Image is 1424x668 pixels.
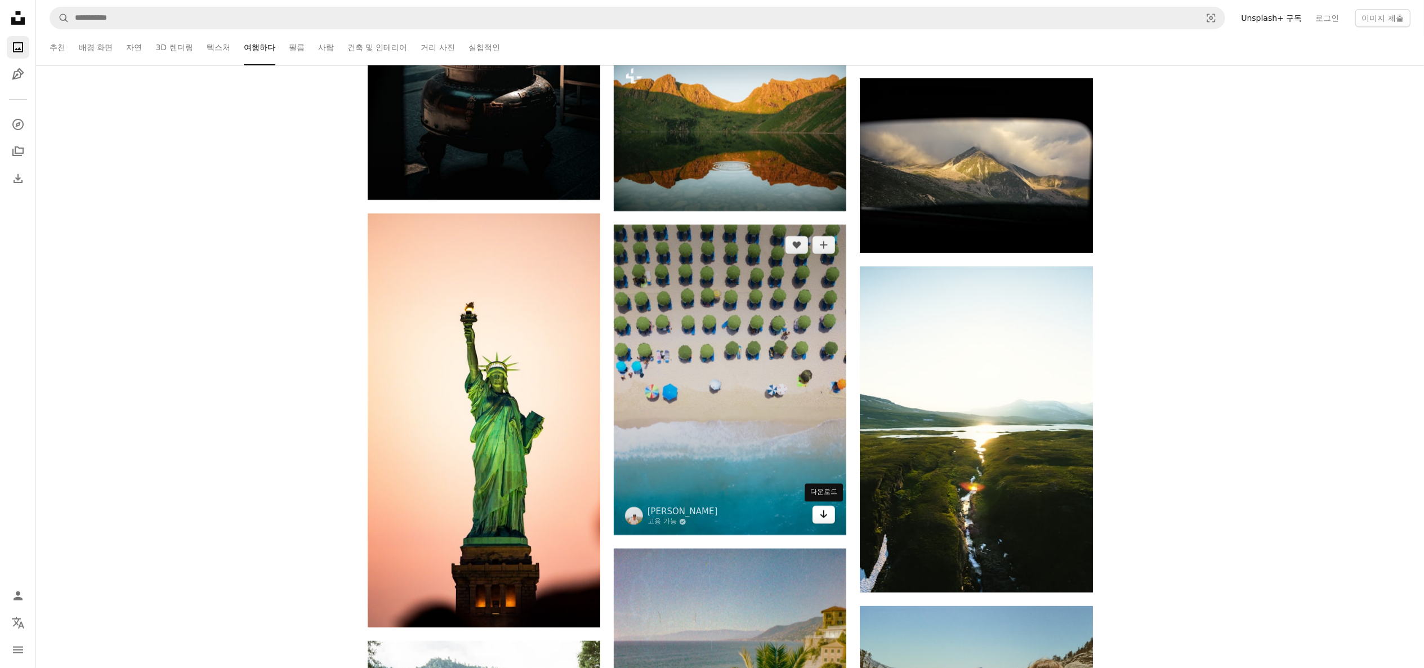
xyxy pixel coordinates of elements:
a: 일러스트 [7,63,29,86]
button: 시각적 검색 [1198,7,1225,29]
a: Unsplash+ 구독 [1234,9,1309,27]
a: 부드러운 석양 하늘을 배경으로 조명된 자유의 여신상 [368,415,600,425]
a: 필름 [289,29,305,65]
img: 부드러운 석양 하늘을 배경으로 조명된 자유의 여신상 [368,213,600,627]
a: 텍스처 [207,29,230,65]
button: 컬렉션에 추가 [813,236,835,254]
a: 컬렉션 [7,140,29,163]
div: 다운로드 [805,484,843,502]
a: 자연 [126,29,142,65]
a: [PERSON_NAME] [648,506,718,517]
img: 산이 있는 광활하고 푸른 풍경 위로 일출. [860,266,1092,593]
a: 탐색 [7,113,29,136]
a: 실험적인 [468,29,500,65]
button: 메뉴 [7,639,29,661]
a: 추천 [50,29,65,65]
a: 홈 — Unsplash [7,7,29,32]
a: 다운로드 내역 [7,167,29,190]
a: 사람 [318,29,334,65]
a: 로그인 / 가입 [7,585,29,607]
a: 사진 [7,36,29,59]
button: Unsplash 검색 [50,7,69,29]
img: 파도가 치는 모래사장에 녹색 우산이 줄지어 늘어서 있습니다. [614,225,846,535]
a: 다운로드 [813,506,835,524]
a: 건축 및 인테리어 [347,29,408,65]
a: 파도가 치는 모래사장에 녹색 우산이 줄지어 늘어서 있습니다. [614,375,846,385]
button: 이미지 제출 [1355,9,1410,27]
a: 햇볕이 내리쬐는 산봉우리가 극적인 구름 속에서 떠오릅니다. [860,160,1092,170]
img: Michael Baccin의 프로필로 이동 [625,507,643,525]
a: 3D 렌더링 [155,29,193,65]
form: 사이트 전체에서 이미지 찾기 [50,7,1225,29]
a: 로그인 [1309,9,1346,27]
img: 산과 그 반사가 잔잔한 호수를 우아하게 장식합니다. [614,56,846,211]
button: 언어 [7,612,29,634]
img: 햇볕이 내리쬐는 산봉우리가 극적인 구름 속에서 떠오릅니다. [860,78,1092,253]
a: 산이 있는 광활하고 푸른 풍경 위로 일출. [860,424,1092,434]
button: 좋아요 [785,236,808,254]
a: 산과 그 반사가 잔잔한 호수를 우아하게 장식합니다. [614,128,846,139]
a: 거리 사진 [421,29,455,65]
a: 고용 가능 [648,517,718,526]
a: 배경 화면 [79,29,113,65]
